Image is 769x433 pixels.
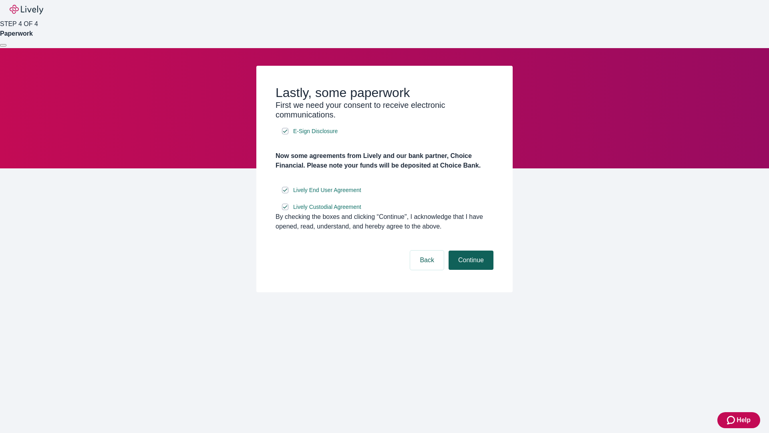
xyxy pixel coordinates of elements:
button: Continue [449,251,493,270]
h4: Now some agreements from Lively and our bank partner, Choice Financial. Please note your funds wi... [276,151,493,170]
svg: Zendesk support icon [727,415,737,425]
a: e-sign disclosure document [292,126,339,136]
a: e-sign disclosure document [292,185,363,195]
div: By checking the boxes and clicking “Continue", I acknowledge that I have opened, read, understand... [276,212,493,231]
h3: First we need your consent to receive electronic communications. [276,100,493,119]
span: Lively End User Agreement [293,186,361,194]
button: Back [410,251,444,270]
span: Help [737,415,751,425]
img: Lively [10,5,43,14]
a: e-sign disclosure document [292,202,363,212]
span: Lively Custodial Agreement [293,203,361,211]
button: Zendesk support iconHelp [717,412,760,428]
h2: Lastly, some paperwork [276,85,493,100]
span: E-Sign Disclosure [293,127,338,136]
